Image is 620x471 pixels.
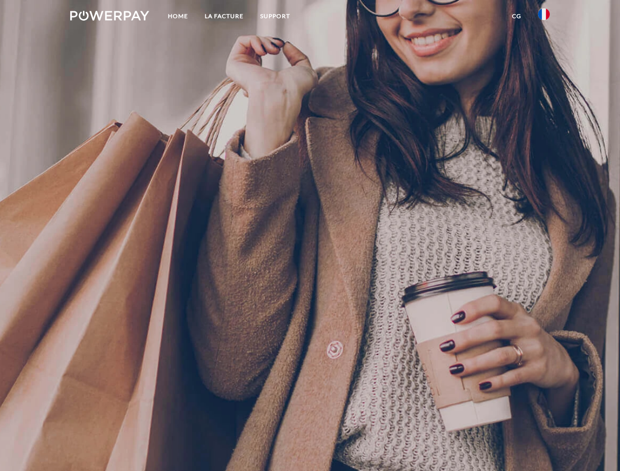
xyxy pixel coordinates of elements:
[196,7,252,25] a: LA FACTURE
[70,11,149,21] img: logo-powerpay-white.svg
[538,8,550,20] img: fr
[160,7,196,25] a: Home
[252,7,298,25] a: Support
[504,7,530,25] a: CG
